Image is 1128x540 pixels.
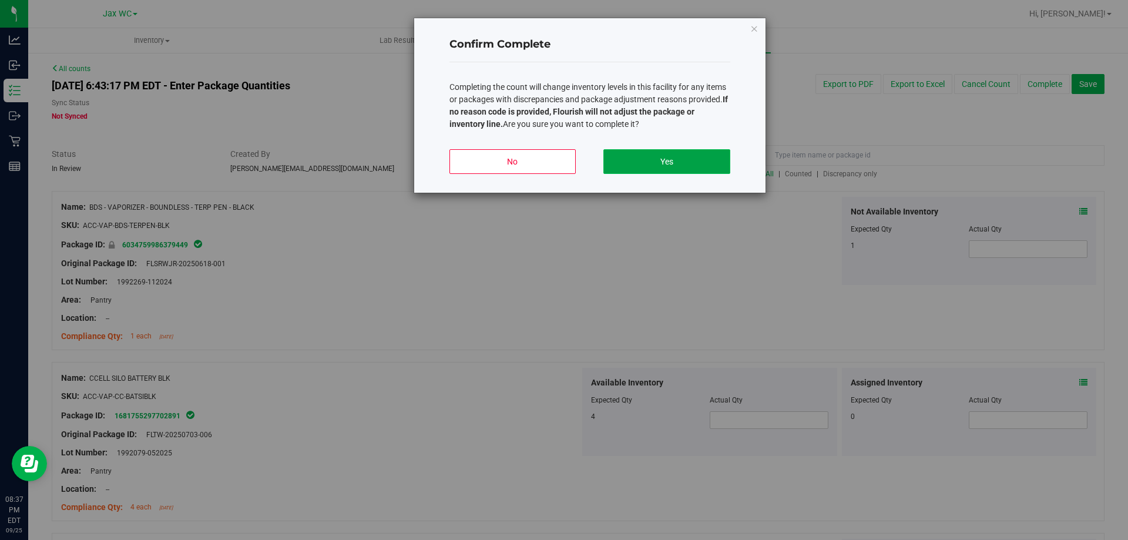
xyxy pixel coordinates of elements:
[449,82,728,129] span: Completing the count will change inventory levels in this facility for any items or packages with...
[603,149,730,174] button: Yes
[449,37,730,52] h4: Confirm Complete
[12,446,47,481] iframe: Resource center
[449,149,576,174] button: No
[449,95,728,129] b: If no reason code is provided, Flourish will not adjust the package or inventory line.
